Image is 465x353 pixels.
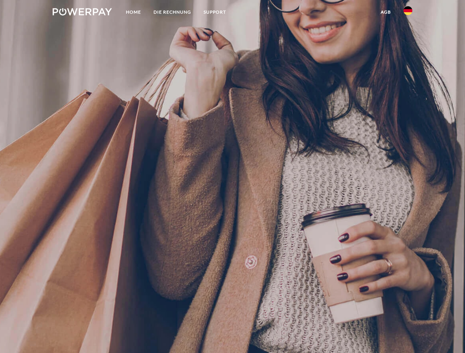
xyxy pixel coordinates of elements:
[374,6,397,19] a: agb
[404,6,412,15] img: de
[147,6,197,19] a: DIE RECHNUNG
[53,8,112,15] img: logo-powerpay-white.svg
[197,6,232,19] a: SUPPORT
[120,6,147,19] a: Home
